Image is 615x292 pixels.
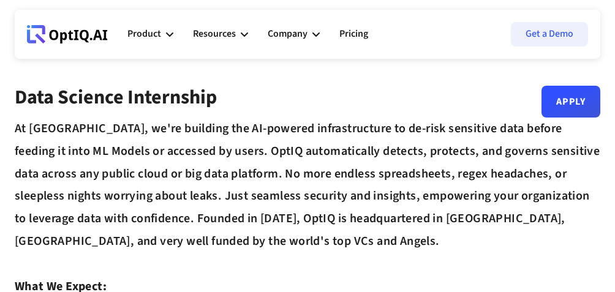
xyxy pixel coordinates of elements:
div: Product [127,26,161,42]
a: Apply [541,86,600,118]
strong: Data Science Internship [15,83,217,111]
div: Company [268,26,307,42]
a: Pricing [339,16,368,53]
a: Get a Demo [511,22,588,47]
a: Webflow Homepage [27,16,108,53]
div: Resources [193,26,236,42]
